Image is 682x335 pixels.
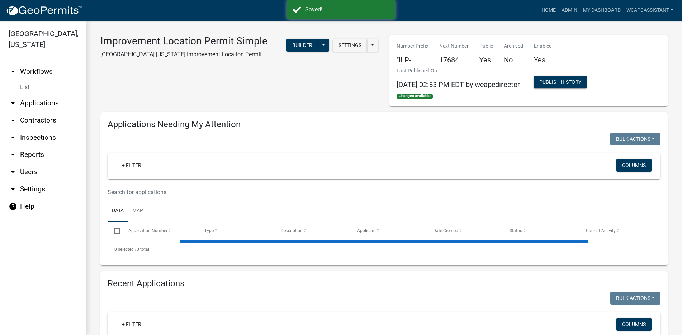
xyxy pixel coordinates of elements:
[580,4,624,17] a: My Dashboard
[305,5,389,14] div: Saved!
[616,318,652,331] button: Columns
[510,228,522,233] span: Status
[108,200,128,222] a: Data
[433,228,458,233] span: Date Created
[9,67,17,76] i: arrow_drop_up
[128,200,147,222] a: Map
[397,56,428,64] h5: "ILP-"
[397,67,520,75] p: Last Published On
[108,278,660,289] h4: Recent Applications
[116,318,147,331] a: + Filter
[108,240,660,258] div: 0 total
[9,185,17,193] i: arrow_drop_down
[534,80,587,86] wm-modal-confirm: Workflow Publish History
[9,168,17,176] i: arrow_drop_down
[439,56,469,64] h5: 17684
[624,4,676,17] a: wcapcassistant
[198,222,274,239] datatable-header-cell: Type
[286,39,318,52] button: Builder
[534,76,587,88] button: Publish History
[116,159,147,172] a: + Filter
[539,4,559,17] a: Home
[534,56,552,64] h5: Yes
[397,42,428,50] p: Number Prefix
[274,222,350,239] datatable-header-cell: Description
[100,50,267,59] p: [GEOGRAPHIC_DATA] [US_STATE] Improvement Location Permit
[108,119,660,130] h4: Applications Needing My Attention
[610,292,660,305] button: Bulk Actions
[503,222,579,239] datatable-header-cell: Status
[9,133,17,142] i: arrow_drop_down
[616,159,652,172] button: Columns
[9,99,17,107] i: arrow_drop_down
[586,228,616,233] span: Current Activity
[439,42,469,50] p: Next Number
[108,185,567,200] input: Search for applications
[108,222,121,239] datatable-header-cell: Select
[114,247,137,252] span: 0 selected /
[397,80,520,89] span: [DATE] 02:53 PM EDT by wcapcdirector
[579,222,655,239] datatable-header-cell: Current Activity
[397,94,433,99] span: Changes available
[128,228,167,233] span: Application Number
[281,228,303,233] span: Description
[9,150,17,159] i: arrow_drop_down
[9,116,17,125] i: arrow_drop_down
[350,222,426,239] datatable-header-cell: Applicant
[426,222,503,239] datatable-header-cell: Date Created
[204,228,214,233] span: Type
[357,228,376,233] span: Applicant
[100,35,267,47] h3: Improvement Location Permit Simple
[333,39,367,52] button: Settings
[479,56,493,64] h5: Yes
[534,42,552,50] p: Enabled
[504,42,523,50] p: Archived
[504,56,523,64] h5: No
[559,4,580,17] a: Admin
[479,42,493,50] p: Public
[9,202,17,211] i: help
[610,133,660,145] button: Bulk Actions
[121,222,198,239] datatable-header-cell: Application Number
